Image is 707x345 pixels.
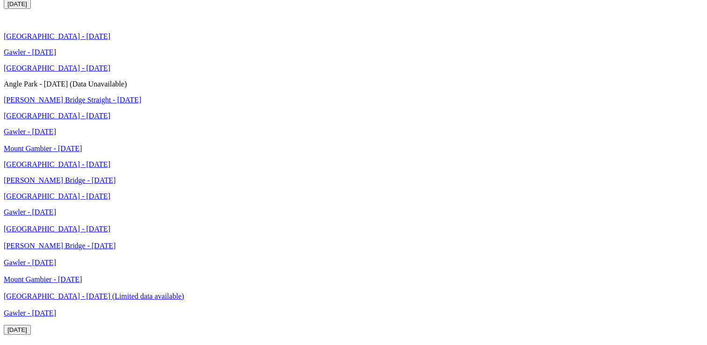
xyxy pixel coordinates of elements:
a: [GEOGRAPHIC_DATA] - [DATE] (Limited data available) [4,292,184,300]
a: [PERSON_NAME] Bridge - [DATE] [4,242,116,250]
a: Mount Gambier - [DATE] [4,144,82,152]
a: Gawler - [DATE] [4,48,56,56]
a: [GEOGRAPHIC_DATA] - [DATE] [4,192,110,200]
a: [GEOGRAPHIC_DATA] - [DATE] [4,32,110,40]
a: Mount Gambier - [DATE] [4,275,82,283]
a: Gawler - [DATE] [4,259,56,266]
a: [GEOGRAPHIC_DATA] - [DATE] [4,112,110,120]
a: Gawler - [DATE] [4,208,56,216]
a: Gawler - [DATE] [4,128,56,136]
a: Gawler - [DATE] [4,309,56,317]
a: [PERSON_NAME] Bridge Straight - [DATE] [4,96,141,104]
a: [PERSON_NAME] Bridge - [DATE] [4,176,116,184]
a: [GEOGRAPHIC_DATA] - [DATE] [4,64,110,72]
button: [DATE] [4,325,31,335]
p: Angle Park - [DATE] (Data Unavailable) [4,80,703,88]
a: [GEOGRAPHIC_DATA] - [DATE] [4,160,110,168]
a: [GEOGRAPHIC_DATA] - [DATE] [4,225,110,233]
